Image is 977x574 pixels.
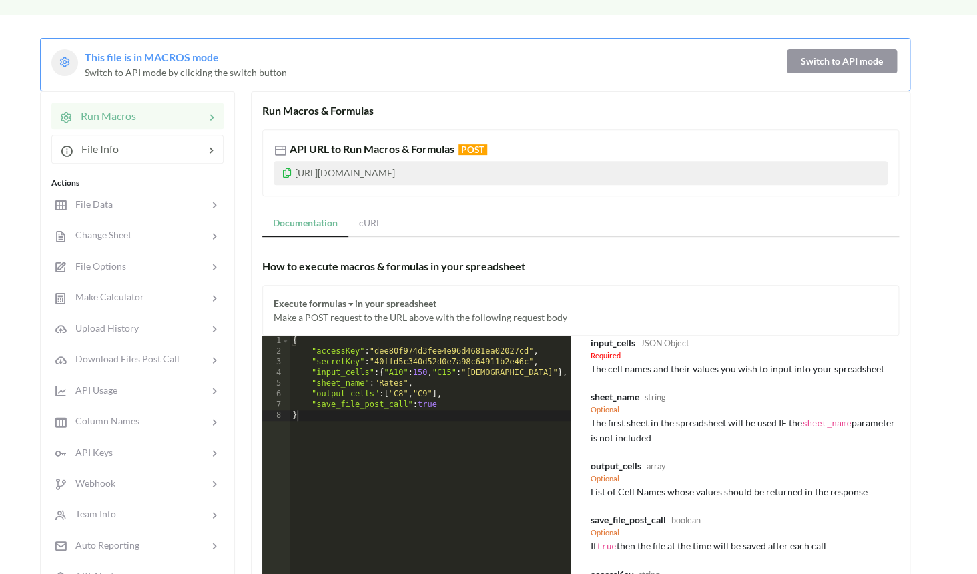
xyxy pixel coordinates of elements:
[309,296,346,310] div: formulas
[67,322,139,334] span: Upload History
[591,540,826,551] span: If then the file at the time will be saved after each call
[73,142,119,155] span: File Info
[67,291,144,302] span: Make Calculator
[262,378,290,389] div: 5
[591,337,635,348] span: input_cells
[262,368,290,378] div: 4
[274,296,888,310] div: Execute in your spreadsheet
[262,346,290,357] div: 2
[591,417,895,443] span: The first sheet in the spreadsheet will be used IF the parameter is not included
[591,528,619,537] span: Optional
[67,260,126,272] span: File Options
[262,336,290,346] div: 1
[591,460,641,471] span: output_cells
[67,384,117,396] span: API Usage
[67,539,139,551] span: Auto Reporting
[262,410,290,421] div: 8
[67,353,180,364] span: Download Files Post Call
[73,109,136,122] span: Run Macros
[348,210,392,237] a: cURL
[262,103,899,119] div: Run Macros & Formulas
[274,161,888,185] p: [URL][DOMAIN_NAME]
[643,461,665,471] span: array
[458,144,487,155] span: POST
[597,543,616,552] code: true
[290,142,487,155] span: API URL to Run Macros & Formulas
[802,420,852,429] code: sheet_name
[591,486,868,497] span: List of Cell Names whose values should be returned in the response
[85,67,287,78] span: Switch to API mode by clicking the switch button
[262,210,348,237] a: Documentation
[274,310,888,324] div: Make a POST request to the URL above with the following request body
[591,391,639,402] span: sheet_name
[67,447,113,458] span: API Keys
[85,51,219,63] span: This file is in MACROS mode
[641,392,665,402] span: string
[262,357,290,368] div: 3
[591,405,619,414] span: Optional
[67,198,113,210] span: File Data
[591,474,619,483] span: Optional
[67,477,115,489] span: Webhook
[67,415,139,426] span: Column Names
[591,351,621,360] span: Required
[67,508,116,519] span: Team Info
[262,389,290,400] div: 6
[262,258,899,274] div: How to execute macros & formulas in your spreadsheet
[591,363,884,374] span: The cell names and their values you wish to input into your spreadsheet
[787,49,897,73] button: Switch to API mode
[51,177,224,189] div: Actions
[262,400,290,410] div: 7
[67,229,131,240] span: Change Sheet
[591,514,666,525] span: save_file_post_call
[637,338,689,348] span: JSON Object
[668,515,701,525] span: boolean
